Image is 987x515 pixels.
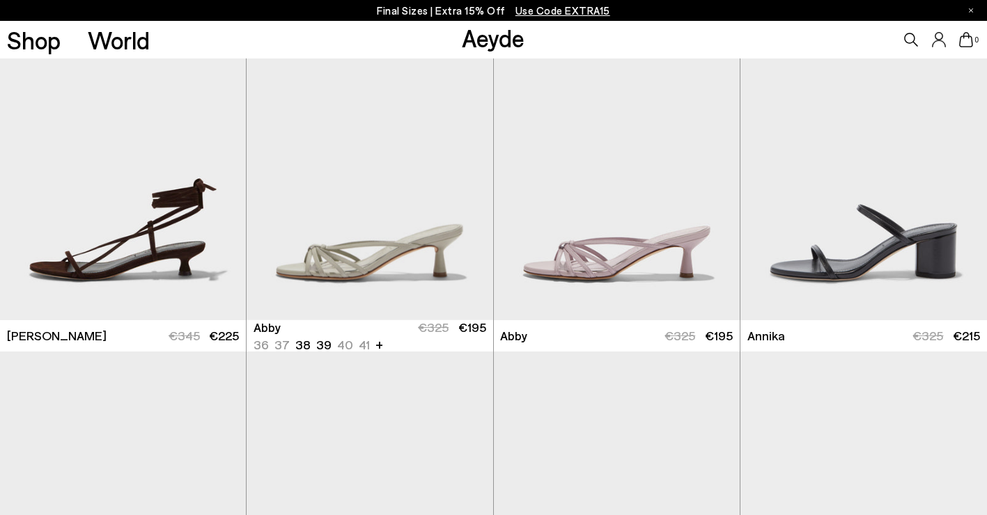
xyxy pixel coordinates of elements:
[492,11,738,320] div: 2 / 6
[665,328,695,343] span: €325
[959,32,973,47] a: 0
[458,319,486,335] span: €195
[254,319,281,336] span: Abby
[973,36,980,44] span: 0
[747,327,785,344] span: Annika
[740,320,987,351] a: Annika €325 €215
[377,2,610,19] p: Final Sizes | Extra 15% Off
[254,336,366,354] ul: variant
[515,4,610,17] span: Navigate to /collections/ss25-final-sizes
[705,328,733,343] span: €195
[7,327,107,344] span: [PERSON_NAME]
[247,320,492,351] a: Abby 36 37 38 39 40 41 + €325 €195
[247,11,492,320] div: 1 / 6
[169,328,200,343] span: €345
[316,336,332,354] li: 39
[295,336,311,354] li: 38
[88,28,150,52] a: World
[247,11,492,320] img: Abby Leather Mules
[462,23,524,52] a: Aeyde
[740,11,987,320] img: Annika Leather Sandals
[912,328,943,343] span: €325
[953,328,980,343] span: €215
[375,335,383,354] li: +
[500,327,527,344] span: Abby
[418,319,449,335] span: €325
[494,11,740,320] img: Abby Leather Mules
[492,11,738,320] img: Abby Leather Mules
[247,11,492,320] a: 6 / 6 1 / 6 2 / 6 3 / 6 4 / 6 5 / 6 6 / 6 1 / 6 Next slide Previous slide
[494,320,740,351] a: Abby €325 €195
[209,328,239,343] span: €225
[7,28,61,52] a: Shop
